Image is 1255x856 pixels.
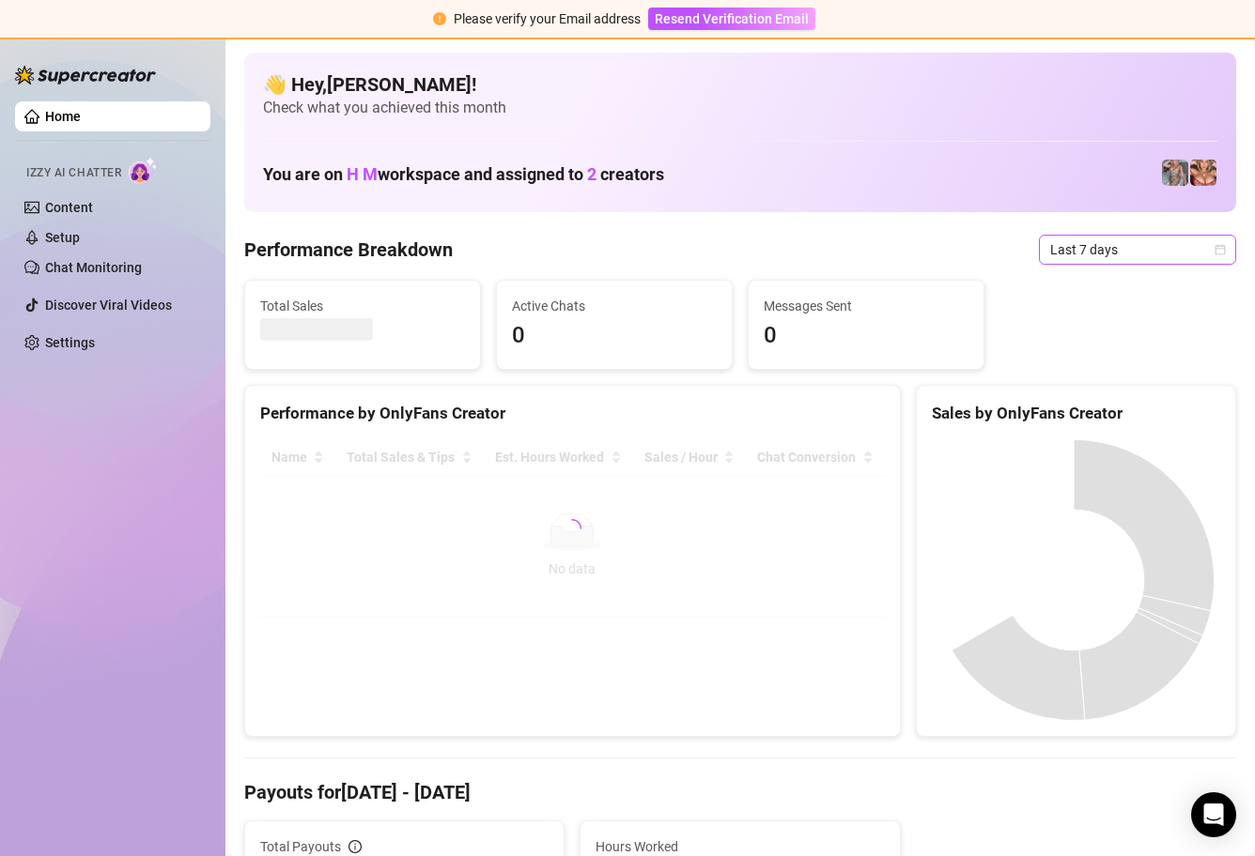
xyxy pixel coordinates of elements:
button: Resend Verification Email [648,8,815,30]
span: 0 [764,318,968,354]
h4: 👋 Hey, [PERSON_NAME] ! [263,71,1217,98]
a: Setup [45,230,80,245]
a: Discover Viral Videos [45,298,172,313]
a: Chat Monitoring [45,260,142,275]
span: Last 7 days [1050,236,1225,264]
span: Izzy AI Chatter [26,164,121,182]
img: AI Chatter [129,157,158,184]
span: info-circle [349,840,362,853]
span: loading [562,518,582,539]
h4: Payouts for [DATE] - [DATE] [244,779,1236,805]
div: Sales by OnlyFans Creator [932,401,1220,426]
span: Resend Verification Email [655,11,809,26]
img: logo-BBDzfeDw.svg [15,66,156,84]
div: Please verify your Email address [454,8,641,29]
span: Check what you achieved this month [263,98,1217,118]
a: Settings [45,335,95,350]
div: Open Intercom Messenger [1191,792,1236,837]
span: 2 [587,164,597,184]
span: Messages Sent [764,296,968,316]
a: Home [45,109,81,124]
h1: You are on workspace and assigned to creators [263,164,664,185]
span: calendar [1215,244,1226,255]
img: pennylondon [1190,160,1216,186]
span: H M [347,164,378,184]
span: exclamation-circle [433,12,446,25]
span: Total Sales [260,296,465,316]
img: pennylondonvip [1162,160,1188,186]
a: Content [45,200,93,215]
h4: Performance Breakdown [244,237,453,263]
div: Performance by OnlyFans Creator [260,401,885,426]
span: Active Chats [512,296,717,316]
span: 0 [512,318,717,354]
